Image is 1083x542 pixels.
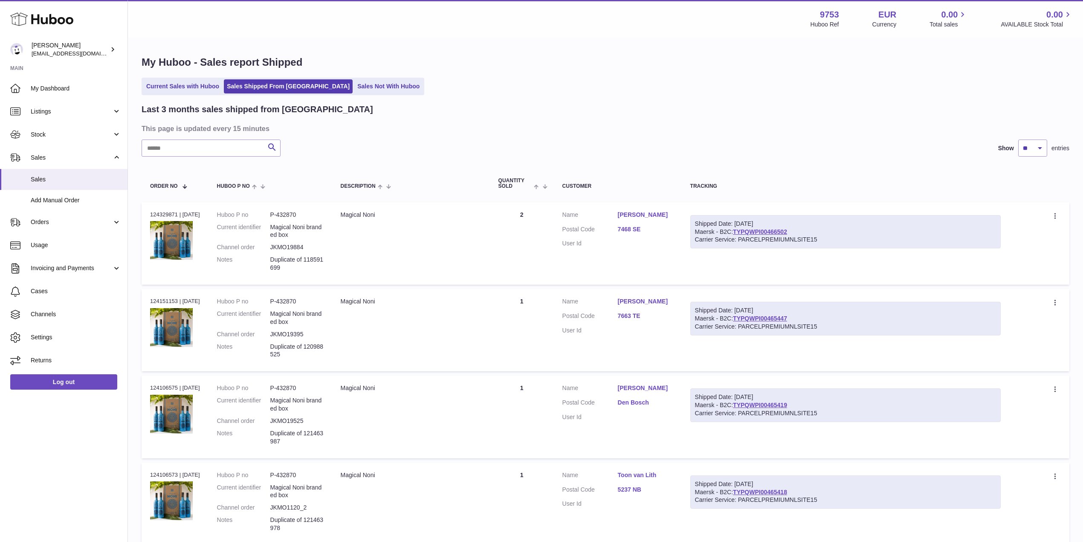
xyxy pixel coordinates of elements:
p: Duplicate of 120988525 [270,343,324,359]
dd: P-432870 [270,211,324,219]
span: Invoicing and Payments [31,264,112,272]
span: Channels [31,310,121,318]
span: [EMAIL_ADDRESS][DOMAIN_NAME] [32,50,125,57]
div: [PERSON_NAME] [32,41,108,58]
dt: Name [562,211,618,221]
div: Currency [872,20,897,29]
div: 124329871 | [DATE] [150,211,200,219]
a: 0.00 Total sales [930,9,967,29]
span: entries [1051,144,1069,152]
dd: Magical Noni branded box [270,396,324,413]
div: Shipped Date: [DATE] [695,480,996,488]
dt: Channel order [217,243,270,251]
img: 1651244466.jpg [150,221,193,260]
div: Maersk - B2C: [690,388,1001,422]
a: Sales Not With Huboo [354,79,423,93]
dt: Name [562,297,618,308]
dt: Postal Code [562,399,618,409]
a: Den Bosch [618,399,673,407]
img: info@welovenoni.com [10,43,23,56]
a: [PERSON_NAME] [618,384,673,392]
span: Orders [31,218,112,226]
a: [PERSON_NAME] [618,297,673,306]
dt: Name [562,471,618,481]
span: Order No [150,184,178,189]
label: Show [998,144,1014,152]
dt: Channel order [217,417,270,425]
dd: P-432870 [270,384,324,392]
dd: Magical Noni branded box [270,310,324,326]
div: 124151153 | [DATE] [150,297,200,305]
span: 0.00 [941,9,958,20]
strong: 9753 [820,9,839,20]
dt: Current identifier [217,396,270,413]
span: Total sales [930,20,967,29]
div: Shipped Date: [DATE] [695,306,996,315]
span: Sales [31,154,112,162]
dd: JKMO19395 [270,330,324,338]
dd: JKMO1120_2 [270,504,324,512]
dt: Huboo P no [217,384,270,392]
dt: Name [562,384,618,394]
dt: User Id [562,500,618,508]
p: Duplicate of 121463987 [270,429,324,446]
dt: Current identifier [217,484,270,500]
dt: Huboo P no [217,211,270,219]
a: Log out [10,374,117,390]
div: Carrier Service: PARCELPREMIUMNLSITE15 [695,496,996,504]
a: TYPQWPI00466502 [733,228,787,235]
dt: Notes [217,429,270,446]
dt: Notes [217,343,270,359]
dd: Magical Noni branded box [270,484,324,500]
span: Stock [31,131,112,139]
div: Carrier Service: PARCELPREMIUMNLSITE15 [695,323,996,331]
div: Magical Noni [341,297,481,306]
dt: Notes [217,256,270,272]
td: 2 [490,202,554,285]
dt: Current identifier [217,310,270,326]
span: Cases [31,287,121,295]
div: Magical Noni [341,471,481,479]
p: Duplicate of 118591699 [270,256,324,272]
span: Listings [31,108,112,116]
div: Carrier Service: PARCELPREMIUMNLSITE15 [695,236,996,244]
dt: User Id [562,413,618,421]
dd: JKMO19884 [270,243,324,251]
h1: My Huboo - Sales report Shipped [142,55,1069,69]
h3: This page is updated every 15 minutes [142,124,1067,133]
a: 5237 NB [618,486,673,494]
dt: User Id [562,326,618,335]
span: AVAILABLE Stock Total [1001,20,1073,29]
span: Settings [31,333,121,341]
a: TYPQWPI00465418 [733,489,787,495]
span: 0.00 [1046,9,1063,20]
div: Carrier Service: PARCELPREMIUMNLSITE15 [695,409,996,417]
dt: Huboo P no [217,297,270,306]
img: 1651244466.jpg [150,481,193,520]
span: Usage [31,241,121,249]
dt: Huboo P no [217,471,270,479]
dt: Channel order [217,504,270,512]
div: Magical Noni [341,211,481,219]
td: 1 [490,289,554,371]
div: 124106573 | [DATE] [150,471,200,479]
a: 7468 SE [618,225,673,233]
span: Description [341,184,376,189]
span: My Dashboard [31,85,121,93]
span: Add Manual Order [31,196,121,204]
div: Shipped Date: [DATE] [695,220,996,228]
span: Sales [31,175,121,184]
a: 0.00 AVAILABLE Stock Total [1001,9,1073,29]
h2: Last 3 months sales shipped from [GEOGRAPHIC_DATA] [142,104,373,115]
span: Huboo P no [217,184,250,189]
dt: Channel order [217,330,270,338]
dt: Postal Code [562,486,618,496]
a: TYPQWPI00465447 [733,315,787,322]
a: 7663 TE [618,312,673,320]
a: Sales Shipped From [GEOGRAPHIC_DATA] [224,79,353,93]
div: Customer [562,184,673,189]
div: Huboo Ref [811,20,839,29]
span: Returns [31,356,121,364]
div: Tracking [690,184,1001,189]
div: Maersk - B2C: [690,475,1001,509]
